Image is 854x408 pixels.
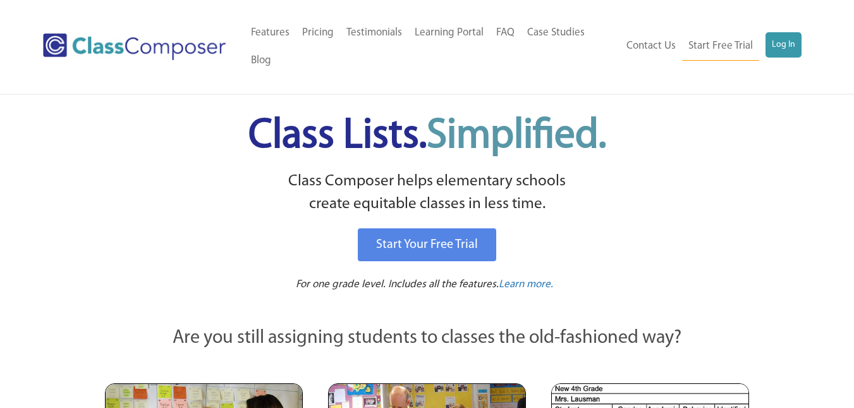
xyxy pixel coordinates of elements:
[43,34,226,60] img: Class Composer
[248,116,606,157] span: Class Lists.
[296,19,340,47] a: Pricing
[619,32,802,61] nav: Header Menu
[103,170,752,216] p: Class Composer helps elementary schools create equitable classes in less time.
[499,279,553,290] span: Learn more.
[105,325,750,352] p: Are you still assigning students to classes the old-fashioned way?
[682,32,759,61] a: Start Free Trial
[620,32,682,60] a: Contact Us
[490,19,521,47] a: FAQ
[376,238,478,251] span: Start Your Free Trial
[296,279,499,290] span: For one grade level. Includes all the features.
[499,277,553,293] a: Learn more.
[340,19,408,47] a: Testimonials
[766,32,802,58] a: Log In
[427,116,606,157] span: Simplified.
[521,19,591,47] a: Case Studies
[358,228,496,261] a: Start Your Free Trial
[245,19,296,47] a: Features
[245,19,619,75] nav: Header Menu
[245,47,278,75] a: Blog
[408,19,490,47] a: Learning Portal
